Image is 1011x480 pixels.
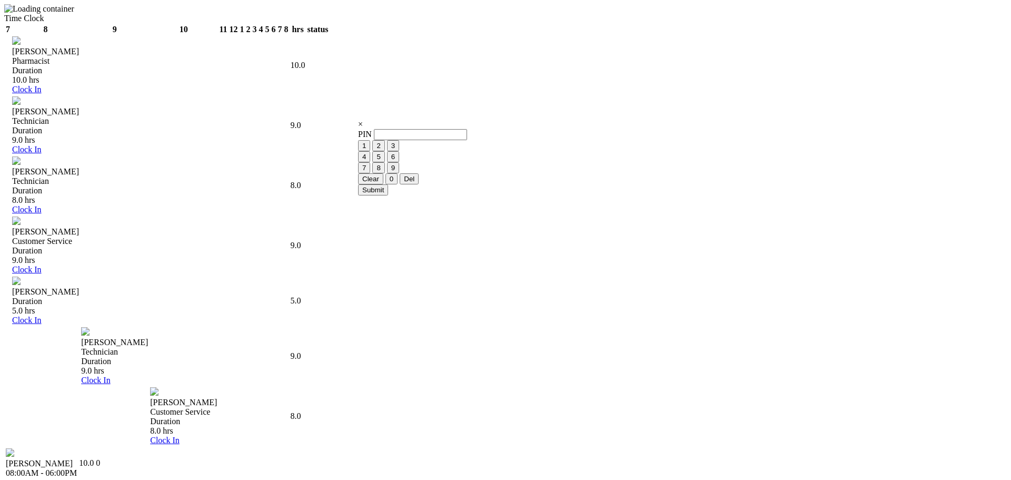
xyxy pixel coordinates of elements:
div: Technician [12,177,558,186]
div: Duration [12,186,558,195]
div: 10.0 hrs [12,75,695,85]
button: Clear [358,173,383,184]
div: Technician [12,116,627,126]
td: 9.0 [290,327,306,386]
img: medium_25b59a8e0a.jpeg [12,217,21,225]
button: 8 [372,162,384,173]
div: Duration [12,126,627,135]
img: ac_medium.png [12,277,21,285]
div: Pharmacist [12,56,695,66]
button: 3 [387,140,399,151]
button: 6 [387,151,399,162]
th: 6 [271,24,276,35]
div: Duration [12,246,627,256]
th: 9 [81,24,148,35]
button: 4 [358,151,370,162]
div: [PERSON_NAME] [81,338,696,347]
th: 2 [246,24,251,35]
div: Duration [150,417,696,426]
th: 10 [150,24,217,35]
th: 3 [252,24,257,35]
th: 8 [284,24,289,35]
th: 11 [219,24,227,35]
td: 9.0 [290,96,306,155]
th: 12 [229,24,239,35]
td: 8.0 [290,387,306,446]
th: status [307,24,329,35]
a: Clock In [12,85,42,94]
div: Customer Service [12,237,627,246]
div: Duration [12,66,695,75]
td: 10.0 [290,36,306,95]
div: 08:00AM - 06:00PM [6,468,77,478]
img: ek_medium.png [12,96,21,105]
div: Duration [81,357,696,366]
div: 9.0 hrs [12,135,627,145]
th: 8 [12,24,80,35]
button: 7 [358,162,370,173]
th: 5 [265,24,270,35]
th: hrs [290,24,306,35]
img: sm_medium.png [12,156,21,165]
img: medium_625a22d9d9.jpeg [150,387,158,396]
a: × [358,120,363,129]
th: 7 [277,24,283,35]
img: kr_medium.png [81,327,90,336]
button: 0 [385,173,398,184]
div: [PERSON_NAME] [12,167,558,177]
a: Clock In [12,205,42,214]
div: 9.0 hrs [81,366,696,376]
td: 9.0 [290,216,306,275]
th: 7 [5,24,11,35]
a: Clock In [12,265,42,274]
div: [PERSON_NAME] [150,398,696,407]
label: PIN [358,130,372,139]
a: Clock In [12,145,42,154]
div: [PERSON_NAME] [6,459,77,468]
a: Clock In [150,436,180,445]
td: 5.0 [290,276,306,326]
a: Clock In [12,316,42,325]
th: 4 [259,24,264,35]
div: Technician [81,347,696,357]
img: dh_medium.png [12,36,21,45]
td: 0 [95,448,101,478]
td: 8.0 [290,156,306,215]
div: 8.0 hrs [12,195,558,205]
img: dh_medium.png [6,448,14,457]
div: [PERSON_NAME] [12,107,627,116]
div: [PERSON_NAME] [12,47,695,56]
button: Del [400,173,419,184]
button: 1 [358,140,370,151]
div: [PERSON_NAME] [12,287,353,297]
img: Loading container [4,4,74,14]
a: Clock In [81,376,111,385]
div: Duration [12,297,353,306]
th: 1 [240,24,245,35]
button: 5 [372,151,384,162]
div: 9.0 hrs [12,256,627,265]
td: 10.0 [78,448,94,478]
div: 8.0 hrs [150,426,696,436]
a: Time Clock [4,14,44,23]
input: Submit [358,184,388,195]
div: [PERSON_NAME] [12,227,627,237]
button: 2 [372,140,384,151]
div: 5.0 hrs [12,306,353,316]
button: 9 [387,162,399,173]
div: Customer Service [150,407,696,417]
